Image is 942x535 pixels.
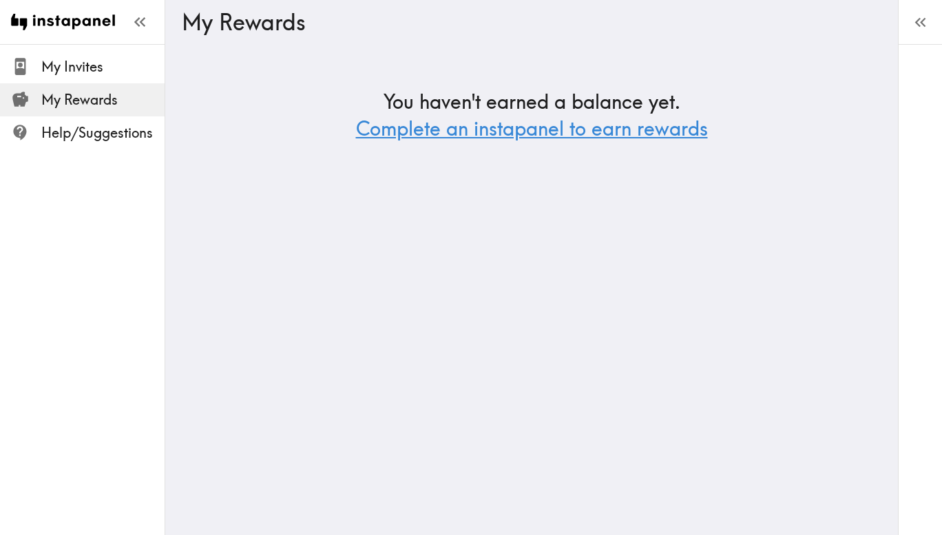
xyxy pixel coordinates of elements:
[41,90,165,109] span: My Rewards
[193,88,870,142] span: You haven't earned a balance yet.
[41,123,165,143] span: Help/Suggestions
[182,9,870,35] h3: My Rewards
[41,57,165,76] span: My Invites
[356,116,708,140] a: Complete an instapanel to earn rewards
